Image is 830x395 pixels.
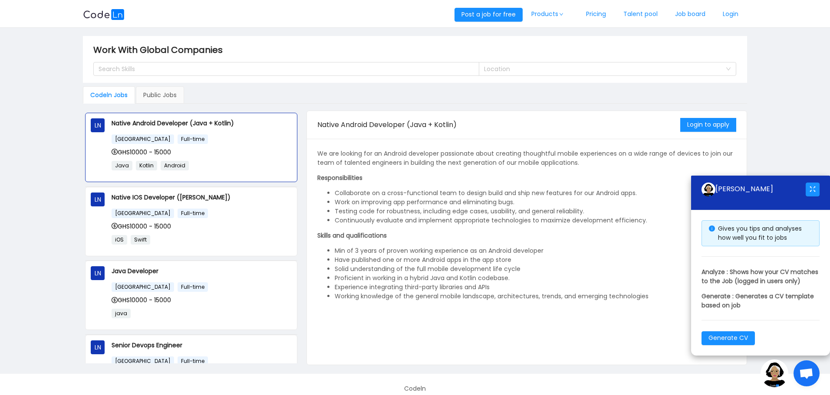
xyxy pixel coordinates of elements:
span: GHS10000 - 15000 [112,222,171,231]
p: Java Developer [112,266,292,276]
span: LN [95,340,101,354]
button: Login to apply [680,118,736,132]
span: Work With Global Companies [93,43,228,57]
a: Open chat [794,360,820,386]
li: Experience integrating third-party libraries and APIs [335,283,736,292]
span: iOS [112,235,127,245]
span: Full-time [178,209,208,218]
span: GHS10000 - 15000 [112,148,171,157]
button: Post a job for free [455,8,523,22]
p: Analyze : Shows how your CV matches to the Job (logged in users only) [702,268,820,286]
strong: Responsibilities [317,173,362,182]
div: Search Skills [99,65,466,73]
span: Kotlin [136,161,157,170]
span: Native Android Developer (Java + Kotlin) [317,120,457,130]
div: Public Jobs [136,86,184,104]
i: icon: dollar [112,223,118,229]
img: logobg.f302741d.svg [83,9,125,20]
img: ground.ddcf5dcf.png [761,359,788,387]
span: GHS10000 - 15000 [112,296,171,304]
li: Proficient in working in a hybrid Java and Kotlin codebase. [335,274,736,283]
i: icon: dollar [112,149,118,155]
p: Native IOS Developer ([PERSON_NAME]) [112,193,292,202]
span: LN [95,193,101,206]
li: Solid understanding of the full mobile development life cycle [335,264,736,274]
button: Generate CV [702,331,755,345]
li: Have published one or more Android apps in the app store [335,255,736,264]
li: Continuously evaluate and implement appropriate technologies to maximize development efficiency. [335,216,736,225]
span: [GEOGRAPHIC_DATA] [112,356,174,366]
li: Min of 3 years of proven working experience as an Android developer [335,246,736,255]
p: We are looking for an Android developer passionate about creating thoughtful mobile experiences o... [317,149,736,167]
span: Android [161,161,189,170]
i: icon: dollar [112,297,118,303]
span: [GEOGRAPHIC_DATA] [112,282,174,292]
li: Working knowledge of the general mobile landscape, architectures, trends, and emerging technologies [335,292,736,301]
span: java [112,309,131,318]
li: Work on improving app performance and eliminating bugs. [335,198,736,207]
div: Codeln Jobs [83,86,135,104]
span: Full-time [178,356,208,366]
li: Collaborate on a cross-functional team to design build and ship new features for our Android apps. [335,189,736,198]
span: [GEOGRAPHIC_DATA] [112,134,174,144]
p: Native Android Developer (Java + Kotlin) [112,118,292,128]
span: LN [95,118,101,132]
button: icon: fullscreen [806,183,820,196]
i: icon: down [726,66,731,72]
div: [PERSON_NAME] [702,183,806,196]
i: icon: info-circle [709,225,715,232]
span: Full-time [178,282,208,292]
p: Senior Devops Engineer [112,340,292,350]
span: LN [95,266,101,280]
img: ground.ddcf5dcf.png [702,183,715,196]
li: Testing code for robustness, including edge cases, usability, and general reliability. [335,207,736,216]
strong: Skills and qualifications [317,231,387,240]
div: Location [484,65,721,73]
span: [GEOGRAPHIC_DATA] [112,209,174,218]
span: Java [112,161,132,170]
span: Swift [131,235,150,245]
span: Full-time [178,134,208,144]
a: Post a job for free [455,10,523,19]
p: Generate : Generates a CV template based on job [702,292,820,310]
i: icon: down [559,12,564,16]
span: Gives you tips and analyses how well you fit to jobs [718,224,802,242]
